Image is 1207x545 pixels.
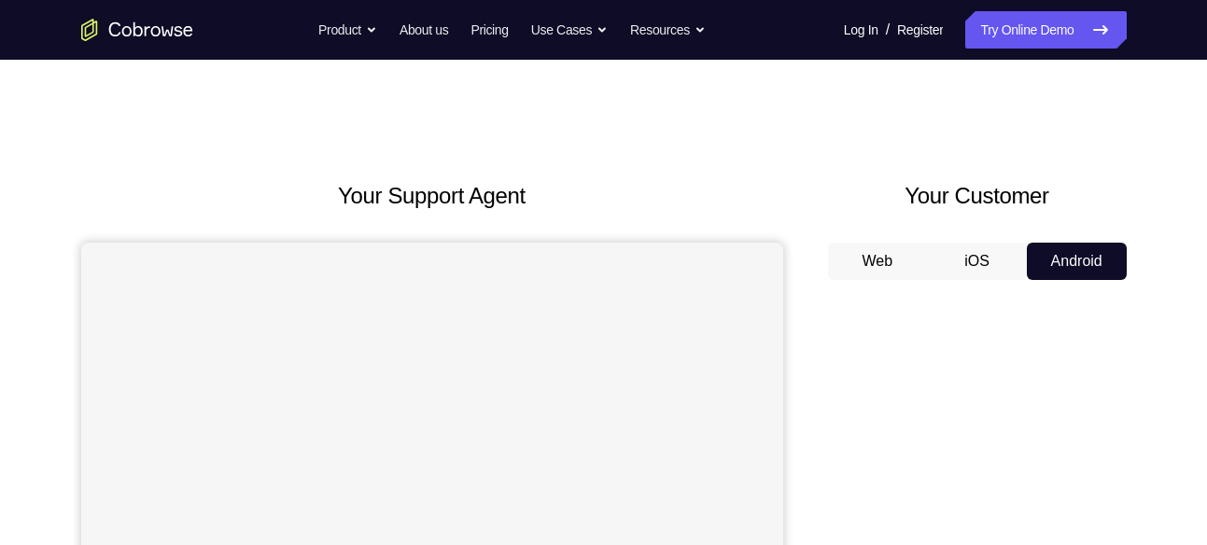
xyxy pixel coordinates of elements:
button: Product [318,11,377,49]
button: Use Cases [531,11,608,49]
a: Log In [844,11,878,49]
a: Try Online Demo [965,11,1126,49]
a: Register [897,11,943,49]
button: iOS [927,243,1027,280]
a: Pricing [470,11,508,49]
span: / [886,19,890,41]
a: About us [400,11,448,49]
button: Android [1027,243,1127,280]
a: Go to the home page [81,19,193,41]
h2: Your Support Agent [81,179,783,213]
button: Resources [630,11,706,49]
button: Web [828,243,928,280]
h2: Your Customer [828,179,1127,213]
